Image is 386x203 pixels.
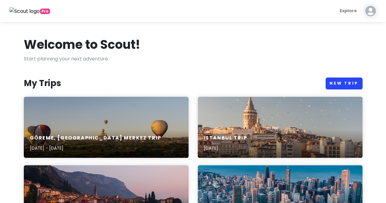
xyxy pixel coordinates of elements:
[198,97,363,158] a: aerial view of buildings and flying birdsIstanbul Trip[DATE]
[364,5,377,17] img: User profile
[24,55,363,63] p: Start planning your next adventure
[30,135,161,141] h6: Göreme, [GEOGRAPHIC_DATA] Merkez Trip
[326,78,363,89] a: New Trip
[204,145,247,151] p: [DATE]
[337,5,359,17] a: Explore
[24,37,140,53] h1: Welcome to Scout!
[9,7,50,15] a: Pro
[24,78,61,89] h3: My Trips
[204,135,247,141] h6: Istanbul Trip
[30,145,161,151] p: [DATE] - [DATE]
[40,9,50,14] span: greetings, globetrotter
[9,7,40,15] img: Scout logo
[24,97,189,158] a: a group of hot air balloons flying in the skyGöreme, [GEOGRAPHIC_DATA] Merkez Trip[DATE] - [DATE]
